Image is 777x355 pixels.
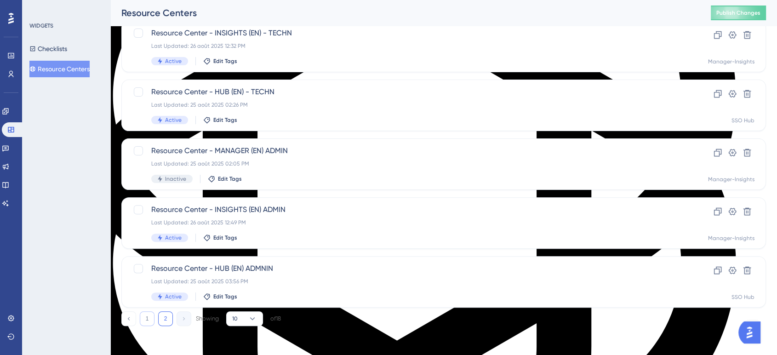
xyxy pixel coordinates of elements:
div: Showing [196,315,219,323]
div: Last Updated: 25 août 2025 03:56 PM [151,278,663,285]
div: Last Updated: 25 août 2025 02:05 PM [151,160,663,167]
button: Resource Centers [29,61,90,77]
span: Resource Center - INSIGHTS (EN) - TECHN [151,28,663,39]
div: Last Updated: 25 août 2025 02:26 PM [151,101,663,109]
button: Edit Tags [208,175,242,183]
button: Checklists [29,40,67,57]
span: Active [165,234,182,241]
button: Edit Tags [203,293,237,300]
span: Active [165,116,182,124]
div: of 18 [270,315,281,323]
iframe: UserGuiding AI Assistant Launcher [738,319,766,346]
span: Publish Changes [716,9,760,17]
span: 10 [232,315,238,322]
button: 10 [226,311,263,326]
div: WIDGETS [29,22,53,29]
div: Last Updated: 26 août 2025 12:49 PM [151,219,663,226]
span: Resource Center - HUB (EN) - TECHN [151,86,663,97]
span: Active [165,57,182,65]
div: Manager-Insights [708,58,754,65]
span: Active [165,293,182,300]
div: Manager-Insights [708,176,754,183]
span: Edit Tags [213,116,237,124]
button: Edit Tags [203,116,237,124]
span: Edit Tags [213,57,237,65]
button: Edit Tags [203,57,237,65]
div: SSO Hub [731,117,754,124]
div: Resource Centers [121,6,688,19]
span: Edit Tags [213,234,237,241]
span: Resource Center - INSIGHTS (EN) ADMIN [151,204,663,215]
span: Edit Tags [218,175,242,183]
span: Resource Center - MANAGER (EN) ADMIN [151,145,663,156]
div: Manager-Insights [708,235,754,242]
button: Edit Tags [203,234,237,241]
span: Resource Center - HUB (EN) ADMNIN [151,263,663,274]
span: Inactive [165,175,186,183]
div: SSO Hub [731,293,754,301]
button: Publish Changes [711,6,766,20]
button: 2 [158,311,173,326]
button: 1 [140,311,154,326]
span: Edit Tags [213,293,237,300]
div: Last Updated: 26 août 2025 12:32 PM [151,42,663,50]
